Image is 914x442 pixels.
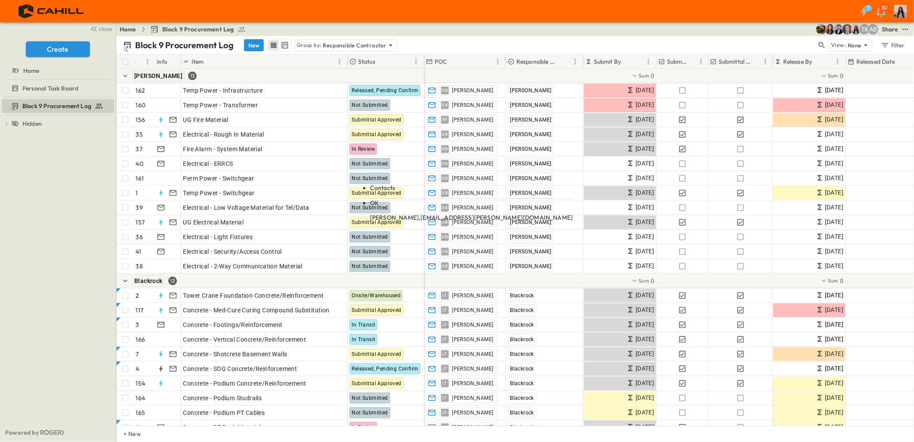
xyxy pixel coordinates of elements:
[510,366,534,372] span: Blackrock
[442,310,447,310] span: LT
[2,81,114,95] div: test
[442,119,448,120] span: RP
[783,57,812,66] p: Release By
[244,39,264,51] button: New
[279,40,290,50] button: kanban view
[22,102,91,110] span: Block 9 Procurement Log
[134,72,182,79] span: [PERSON_NAME]
[452,336,493,343] span: [PERSON_NAME]
[452,87,493,94] span: [PERSON_NAME]
[183,350,287,358] span: Concrete - Shotcrete Basement Walls
[510,395,534,401] span: Blackrock
[831,40,846,50] p: View:
[136,423,139,432] p: 6
[825,305,843,315] span: [DATE]
[510,161,551,167] span: [PERSON_NAME]
[636,85,654,95] span: [DATE]
[370,213,573,222] p: [PERSON_NAME],
[352,410,388,416] span: Not Submitted
[2,99,114,113] div: test
[840,277,843,285] span: 0
[136,218,145,227] p: 157
[623,57,632,66] button: Sort
[825,408,843,417] span: [DATE]
[636,422,654,432] span: [DATE]
[442,237,448,237] span: DB
[825,159,843,168] span: [DATE]
[689,57,698,66] button: Sort
[894,5,907,18] img: Profile Picture
[825,115,843,125] span: [DATE]
[667,57,687,66] p: Submitted?
[358,57,375,66] p: Status
[753,57,763,66] button: Sort
[510,336,534,342] span: Blackrock
[825,129,843,139] span: [DATE]
[842,24,852,34] img: Jared Salin (jsalin@cahill-sf.com)
[136,174,144,183] p: 161
[868,5,870,12] h6: 7
[452,395,493,402] span: [PERSON_NAME]
[880,40,905,50] div: Filter
[134,277,163,284] span: Blackrock
[435,57,448,66] p: POC
[134,55,155,68] div: #
[510,263,551,269] span: [PERSON_NAME]
[825,173,843,183] span: [DATE]
[636,129,654,139] span: [DATE]
[636,364,654,374] span: [DATE]
[377,57,386,66] button: Sort
[352,219,401,225] span: Submittal Approved
[136,321,139,329] p: 3
[639,277,649,284] p: Sum
[452,380,493,387] span: [PERSON_NAME]
[352,249,388,255] span: Not Submitted
[352,307,401,313] span: Submittal Approved
[825,232,843,242] span: [DATE]
[900,24,911,34] button: test
[157,50,167,74] div: Info
[136,262,143,271] p: 38
[352,131,401,137] span: Submittal Approved
[594,57,621,66] p: Submit By
[136,247,141,256] p: 41
[269,40,279,50] button: row view
[510,117,551,123] span: [PERSON_NAME]
[183,423,261,432] span: Concrete - PT Deck Material
[452,351,493,358] span: [PERSON_NAME]
[510,424,534,430] span: Blackrock
[352,161,388,167] span: Not Submitted
[188,72,197,80] div: 13
[510,293,534,299] span: Blackrock
[825,378,843,388] span: [DATE]
[452,248,493,255] span: [PERSON_NAME]
[510,322,534,328] span: Blackrock
[352,366,418,372] span: Released, Pending Confirm
[370,184,573,192] p: Contacts
[352,117,401,123] span: Submittal Approved
[825,393,843,403] span: [DATE]
[636,290,654,300] span: [DATE]
[636,349,654,359] span: [DATE]
[825,144,843,154] span: [DATE]
[136,203,143,212] p: 39
[120,25,251,34] nav: breadcrumbs
[267,39,291,52] div: table view
[22,84,78,93] span: Personal Task Board
[352,336,375,342] span: In Transit
[136,408,145,417] p: 165
[636,305,654,315] span: [DATE]
[297,41,321,50] p: Group by:
[825,100,843,110] span: [DATE]
[352,395,388,401] span: Not Submitted
[636,393,654,403] span: [DATE]
[651,277,654,285] span: 0
[639,72,649,79] p: Sum
[352,146,375,152] span: In Review
[183,394,262,402] span: Concrete - Podium Studrails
